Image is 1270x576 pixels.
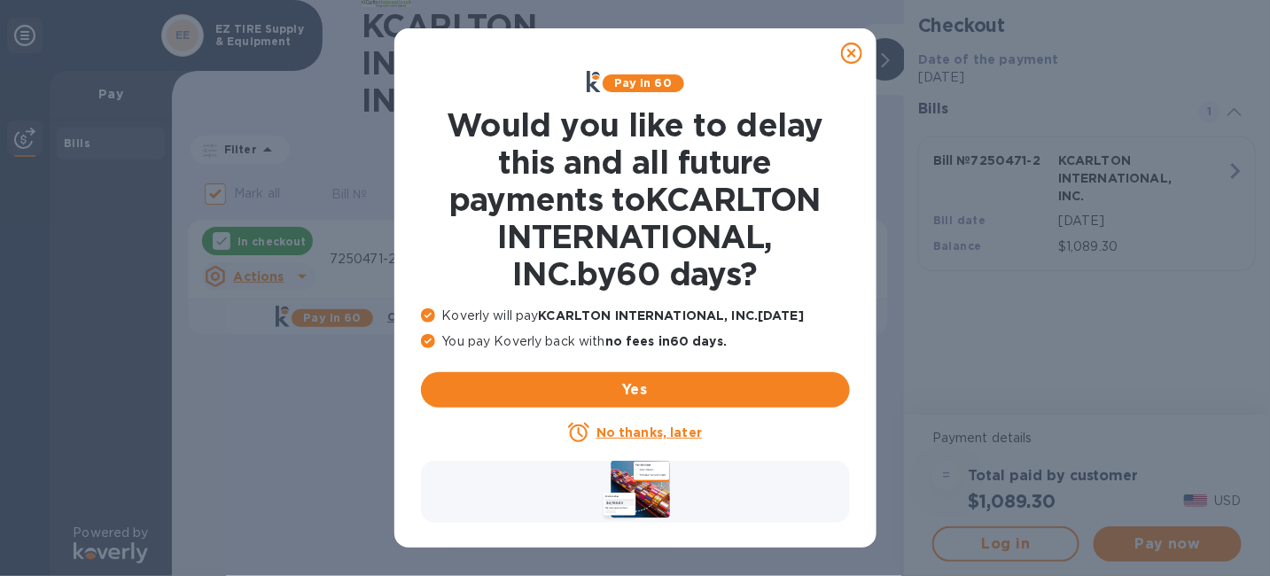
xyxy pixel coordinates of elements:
p: You pay Koverly back with [421,332,850,351]
u: No thanks, later [596,425,702,440]
span: Yes [435,379,836,401]
button: Yes [421,372,850,408]
h1: Would you like to delay this and all future payments to KCARLTON INTERNATIONAL, INC. by 60 days ? [421,106,850,292]
b: no fees in 60 days . [605,334,727,348]
b: KCARLTON INTERNATIONAL, INC. [DATE] [539,308,804,323]
p: Koverly will pay [421,307,850,325]
b: Pay in 60 [614,76,672,90]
